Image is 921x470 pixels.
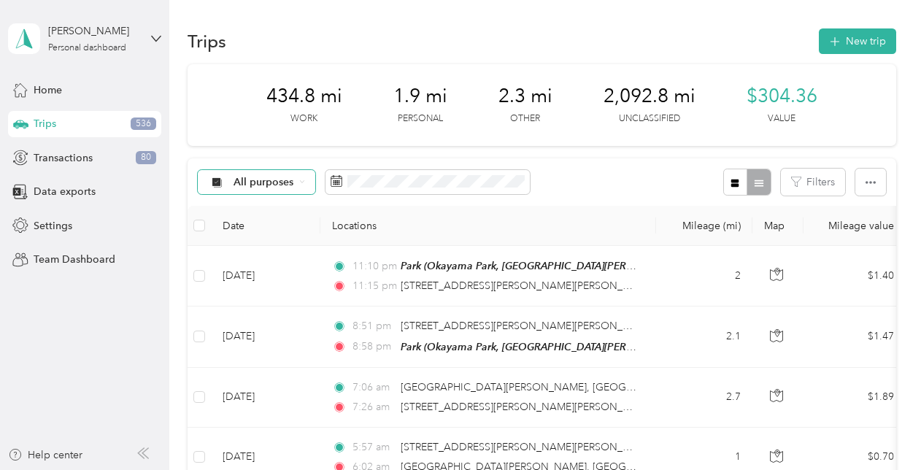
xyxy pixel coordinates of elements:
[498,85,552,108] span: 2.3 mi
[188,34,226,49] h1: Trips
[839,388,921,470] iframe: Everlance-gr Chat Button Frame
[352,258,394,274] span: 11:10 pm
[352,339,394,355] span: 8:58 pm
[604,85,695,108] span: 2,092.8 mi
[34,116,56,131] span: Trips
[352,278,394,294] span: 11:15 pm
[48,44,126,53] div: Personal dashboard
[34,150,93,166] span: Transactions
[656,206,752,246] th: Mileage (mi)
[211,206,320,246] th: Date
[768,112,795,126] p: Value
[48,23,139,39] div: [PERSON_NAME]
[804,307,906,367] td: $1.47
[401,441,655,453] span: [STREET_ADDRESS][PERSON_NAME][PERSON_NAME]
[34,184,96,199] span: Data exports
[401,381,779,393] span: [GEOGRAPHIC_DATA][PERSON_NAME], [GEOGRAPHIC_DATA][PERSON_NAME]
[747,85,817,108] span: $304.36
[619,112,680,126] p: Unclassified
[510,112,540,126] p: Other
[352,318,394,334] span: 8:51 pm
[656,307,752,367] td: 2.1
[131,117,156,131] span: 536
[401,280,655,292] span: [STREET_ADDRESS][PERSON_NAME][PERSON_NAME]
[401,401,655,413] span: [STREET_ADDRESS][PERSON_NAME][PERSON_NAME]
[234,177,294,188] span: All purposes
[352,439,394,455] span: 5:57 am
[266,85,342,108] span: 434.8 mi
[393,85,447,108] span: 1.9 mi
[401,320,655,332] span: [STREET_ADDRESS][PERSON_NAME][PERSON_NAME]
[211,246,320,307] td: [DATE]
[752,206,804,246] th: Map
[401,341,880,353] span: Park (Okayama Park, [GEOGRAPHIC_DATA][PERSON_NAME], [GEOGRAPHIC_DATA][PERSON_NAME])
[804,246,906,307] td: $1.40
[398,112,443,126] p: Personal
[136,151,156,164] span: 80
[290,112,317,126] p: Work
[804,368,906,428] td: $1.89
[211,368,320,428] td: [DATE]
[352,399,394,415] span: 7:26 am
[781,169,845,196] button: Filters
[656,246,752,307] td: 2
[211,307,320,367] td: [DATE]
[320,206,656,246] th: Locations
[352,380,394,396] span: 7:06 am
[819,28,896,54] button: New trip
[34,218,72,234] span: Settings
[34,82,62,98] span: Home
[656,368,752,428] td: 2.7
[8,447,82,463] button: Help center
[804,206,906,246] th: Mileage value
[401,260,880,272] span: Park (Okayama Park, [GEOGRAPHIC_DATA][PERSON_NAME], [GEOGRAPHIC_DATA][PERSON_NAME])
[34,252,115,267] span: Team Dashboard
